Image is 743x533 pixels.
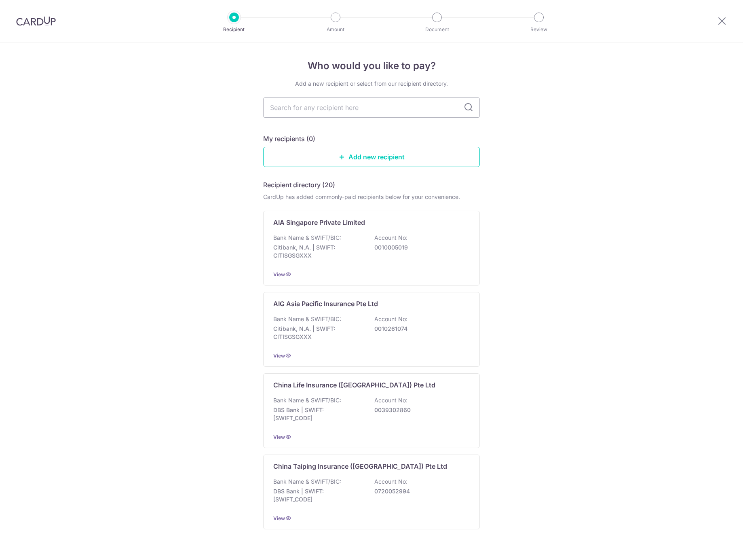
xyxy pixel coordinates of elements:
[273,487,364,503] p: DBS Bank | SWIFT: [SWIFT_CODE]
[263,134,315,144] h5: My recipients (0)
[273,299,378,309] p: AIG Asia Pacific Insurance Pte Ltd
[263,97,480,118] input: Search for any recipient here
[263,147,480,167] a: Add new recipient
[407,25,467,34] p: Document
[273,315,341,323] p: Bank Name & SWIFT/BIC:
[273,434,285,440] a: View
[263,180,335,190] h5: Recipient directory (20)
[273,461,447,471] p: China Taiping Insurance ([GEOGRAPHIC_DATA]) Pte Ltd
[273,478,341,486] p: Bank Name & SWIFT/BIC:
[273,380,435,390] p: China Life Insurance ([GEOGRAPHIC_DATA]) Pte Ltd
[306,25,365,34] p: Amount
[263,59,480,73] h4: Who would you like to pay?
[16,16,56,26] img: CardUp
[374,234,407,242] p: Account No:
[204,25,264,34] p: Recipient
[374,487,465,495] p: 0720052994
[374,243,465,252] p: 0010005019
[273,243,364,260] p: Citibank, N.A. | SWIFT: CITISGSGXXX
[374,396,407,404] p: Account No:
[374,325,465,333] p: 0010261074
[273,515,285,521] a: View
[273,271,285,277] a: View
[273,353,285,359] a: View
[273,406,364,422] p: DBS Bank | SWIFT: [SWIFT_CODE]
[509,25,569,34] p: Review
[263,80,480,88] div: Add a new recipient or select from our recipient directory.
[273,234,341,242] p: Bank Name & SWIFT/BIC:
[273,396,341,404] p: Bank Name & SWIFT/BIC:
[273,218,365,227] p: AIA Singapore Private Limited
[273,325,364,341] p: Citibank, N.A. | SWIFT: CITISGSGXXX
[374,406,465,414] p: 0039302860
[263,193,480,201] div: CardUp has added commonly-paid recipients below for your convenience.
[374,478,407,486] p: Account No:
[374,315,407,323] p: Account No:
